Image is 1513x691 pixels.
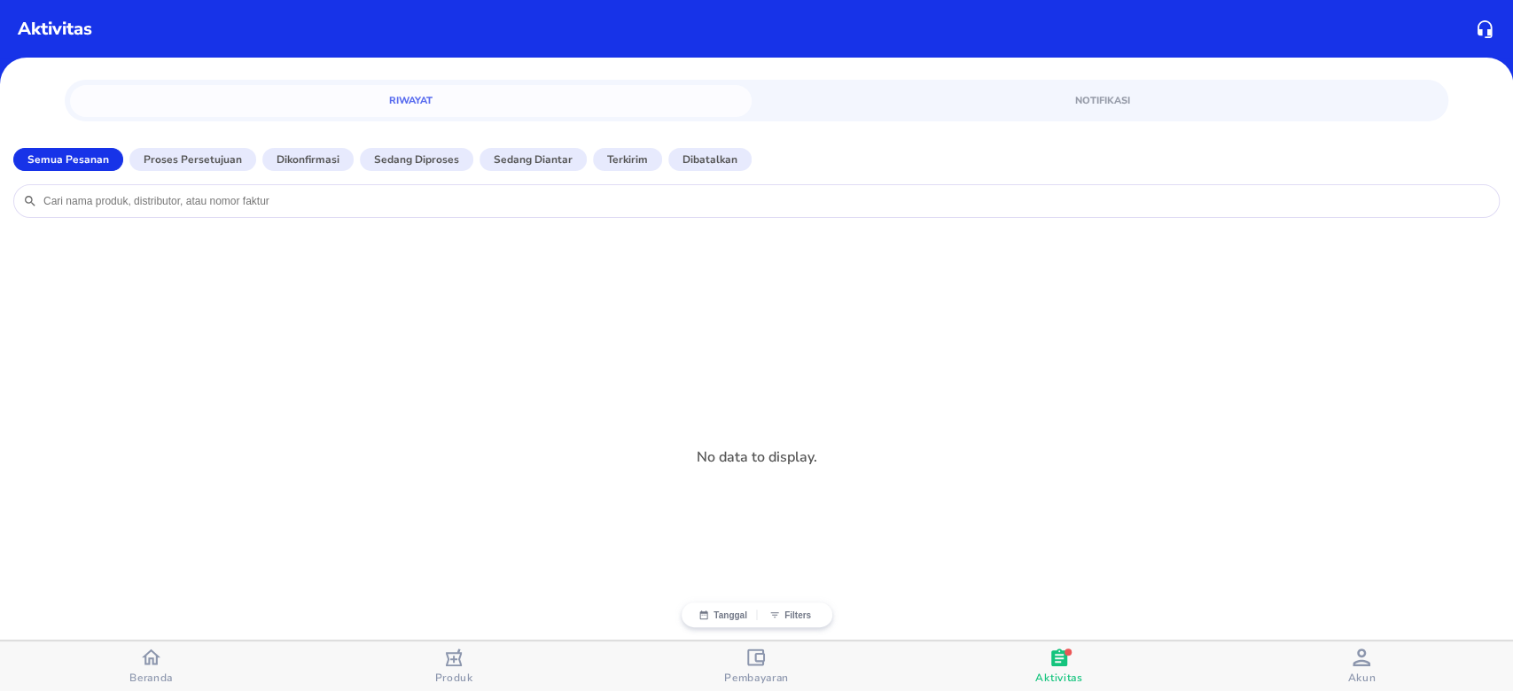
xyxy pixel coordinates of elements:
input: Cari nama produk, distributor, atau nomor faktur [42,194,1490,208]
button: Dibatalkan [668,148,752,171]
button: Dikonfirmasi [262,148,354,171]
span: Aktivitas [1035,671,1082,685]
button: Aktivitas [908,641,1210,691]
span: Produk [435,671,473,685]
span: Akun [1347,671,1376,685]
p: Sedang diproses [374,151,459,167]
button: Terkirim [593,148,662,171]
button: Akun [1211,641,1513,691]
p: No data to display. [697,446,817,468]
span: Beranda [129,671,173,685]
p: Dibatalkan [682,151,737,167]
p: Proses Persetujuan [144,151,242,167]
p: Semua Pesanan [27,151,109,167]
p: Aktivitas [18,16,92,43]
a: Notifikasi [762,85,1443,117]
span: Riwayat [81,92,740,109]
p: Terkirim [607,151,648,167]
p: Dikonfirmasi [277,151,339,167]
button: Proses Persetujuan [129,148,256,171]
button: Filters [757,609,823,620]
button: Semua Pesanan [13,148,123,171]
button: Produk [302,641,604,691]
span: Pembayaran [724,671,789,685]
button: Sedang diantar [480,148,587,171]
button: Tanggal [690,609,757,620]
span: Notifikasi [773,92,1432,109]
a: Riwayat [70,85,751,117]
button: Pembayaran [605,641,908,691]
button: Sedang diproses [360,148,473,171]
p: Sedang diantar [494,151,573,167]
div: simple tabs [65,80,1447,117]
